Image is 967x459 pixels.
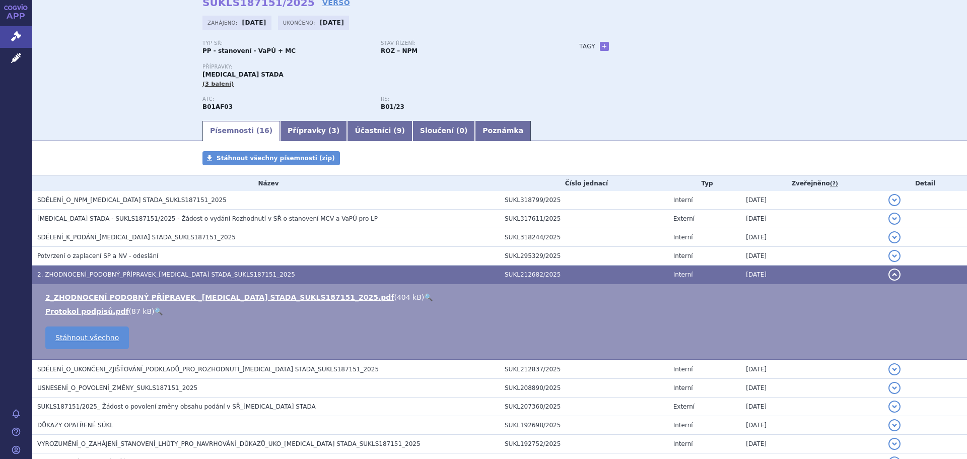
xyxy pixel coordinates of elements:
[741,379,883,398] td: [DATE]
[37,384,197,391] span: USNESENÍ_O_POVOLENÍ_ZMĚNY_SUKLS187151_2025
[202,151,340,165] a: Stáhnout všechny písemnosti (zip)
[741,176,883,191] th: Zveřejněno
[202,121,280,141] a: Písemnosti (16)
[37,196,227,204] span: SDĚLENÍ_O_NPM_EDOXABAN STADA_SUKLS187151_2025
[202,64,559,70] p: Přípravky:
[208,19,239,27] span: Zahájeno:
[500,360,668,379] td: SUKL212837/2025
[888,213,901,225] button: detail
[888,438,901,450] button: detail
[347,121,412,141] a: Účastníci (9)
[579,40,595,52] h3: Tagy
[202,96,371,102] p: ATC:
[45,292,957,302] li: ( )
[37,252,158,259] span: Potvrzení o zaplacení SP a NV - odeslání
[673,403,695,410] span: Externí
[37,234,236,241] span: SDĚLENÍ_K_PODÁNÍ_EDOXABAN STADA_SUKLS187151_2025
[741,247,883,266] td: [DATE]
[888,419,901,431] button: detail
[500,416,668,435] td: SUKL192698/2025
[888,269,901,281] button: detail
[217,155,335,162] span: Stáhnout všechny písemnosti (zip)
[381,103,404,110] strong: gatrany a xabany vyšší síly
[154,307,163,315] a: 🔍
[673,366,693,373] span: Interní
[202,103,233,110] strong: EDOXABAN
[500,247,668,266] td: SUKL295329/2025
[45,307,129,315] a: Protokol podpisů.pdf
[500,398,668,416] td: SUKL207360/2025
[45,293,394,301] a: 2_ZHODNOCENÍ PODOBNÝ PŘÍPRAVEK _[MEDICAL_DATA] STADA_SUKLS187151_2025.pdf
[475,121,531,141] a: Poznámka
[888,382,901,394] button: detail
[888,231,901,243] button: detail
[500,176,668,191] th: Číslo jednací
[500,379,668,398] td: SUKL208890/2025
[37,422,113,429] span: DŮKAZY OPATŘENÉ SÚKL
[32,176,500,191] th: Název
[741,416,883,435] td: [DATE]
[888,250,901,262] button: detail
[888,401,901,413] button: detail
[673,440,693,447] span: Interní
[673,271,693,278] span: Interní
[500,228,668,247] td: SUKL318244/2025
[202,81,234,87] span: (3 balení)
[37,271,295,278] span: 2. ZHODNOCENÍ_PODOBNÝ_PŘÍPRAVEK_EDOXABAN STADA_SUKLS187151_2025
[888,363,901,375] button: detail
[883,176,967,191] th: Detail
[500,191,668,210] td: SUKL318799/2025
[280,121,347,141] a: Přípravky (3)
[673,196,693,204] span: Interní
[673,215,695,222] span: Externí
[397,126,402,135] span: 9
[673,384,693,391] span: Interní
[741,191,883,210] td: [DATE]
[668,176,741,191] th: Typ
[673,234,693,241] span: Interní
[741,360,883,379] td: [DATE]
[259,126,269,135] span: 16
[600,42,609,51] a: +
[741,210,883,228] td: [DATE]
[459,126,464,135] span: 0
[397,293,422,301] span: 404 kB
[830,180,838,187] abbr: (?)
[500,210,668,228] td: SUKL317611/2025
[412,121,475,141] a: Sloučení (0)
[673,422,693,429] span: Interní
[741,435,883,453] td: [DATE]
[888,194,901,206] button: detail
[500,435,668,453] td: SUKL192752/2025
[673,252,693,259] span: Interní
[500,266,668,284] td: SUKL212682/2025
[202,40,371,46] p: Typ SŘ:
[741,398,883,416] td: [DATE]
[37,403,316,410] span: SUKLS187151/2025_ Žádost o povolení změny obsahu podání v SŘ_Edoxaban STADA
[381,40,549,46] p: Stav řízení:
[45,306,957,316] li: ( )
[242,19,266,26] strong: [DATE]
[37,366,379,373] span: SDĚLENÍ_O_UKONČENÍ_ZJIŠŤOVÁNÍ_PODKLADŮ_PRO_ROZHODNUTÍ_EDOXABAN STADA_SUKLS187151_2025
[381,47,418,54] strong: ROZ – NPM
[320,19,344,26] strong: [DATE]
[381,96,549,102] p: RS:
[37,440,421,447] span: VYROZUMĚNÍ_O_ZAHÁJENÍ_STANOVENÍ_LHŮTY_PRO_NAVRHOVÁNÍ_DŮKAZŮ_UKO_EDOXABAN STADA_SUKLS187151_2025
[131,307,152,315] span: 87 kB
[45,326,129,349] a: Stáhnout všechno
[741,266,883,284] td: [DATE]
[283,19,317,27] span: Ukončeno:
[202,71,284,78] span: [MEDICAL_DATA] STADA
[424,293,433,301] a: 🔍
[331,126,336,135] span: 3
[202,47,296,54] strong: PP - stanovení - VaPÚ + MC
[741,228,883,247] td: [DATE]
[37,215,378,222] span: EDOXABAN STADA - SUKLS187151/2025 - Žádost o vydání Rozhodnutí v SŘ o stanovení MCV a VaPÚ pro LP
